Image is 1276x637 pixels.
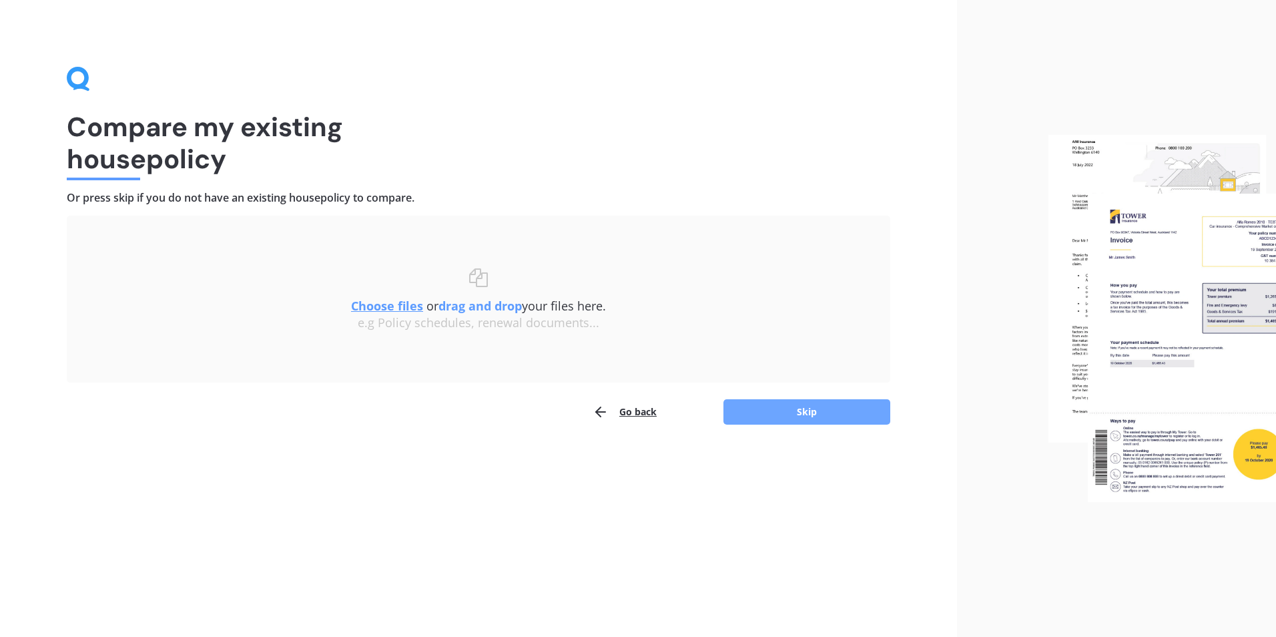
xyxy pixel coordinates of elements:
h1: Compare my existing house policy [67,111,890,175]
div: e.g Policy schedules, renewal documents... [93,316,864,331]
span: or your files here. [351,298,606,314]
u: Choose files [351,298,423,314]
button: Go back [593,399,657,425]
h4: Or press skip if you do not have an existing house policy to compare. [67,191,890,205]
button: Skip [723,399,890,425]
img: files.webp [1048,135,1276,502]
b: drag and drop [438,298,522,314]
